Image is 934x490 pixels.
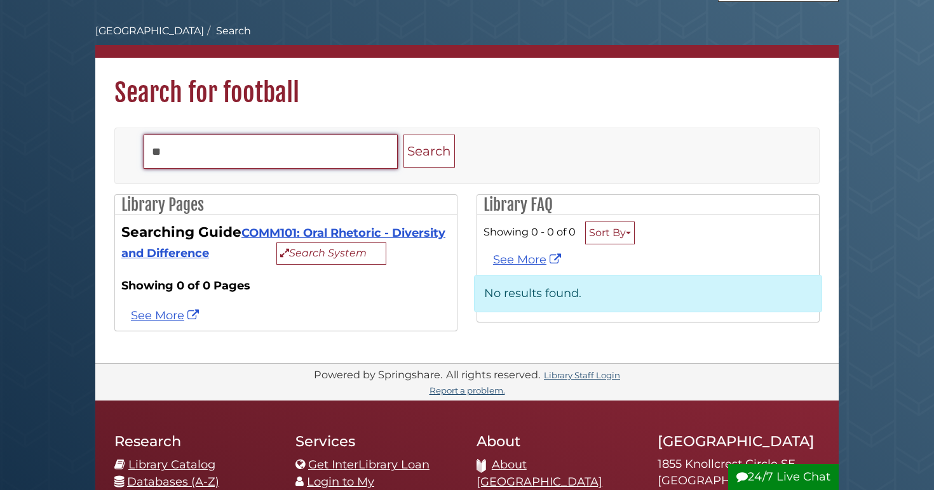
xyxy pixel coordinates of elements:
[403,135,455,168] button: Search
[121,226,445,260] a: COMM101: Oral Rhetoric - Diversity and Difference
[127,475,219,489] a: Databases (A-Z)
[276,242,386,265] button: Search System
[477,432,639,450] h2: About
[312,368,444,381] div: Powered by Springshare.
[474,275,822,312] p: No results found.
[430,385,505,395] a: Report a problem.
[308,458,430,472] a: Get InterLibrary Loan
[115,195,457,215] h2: Library Pages
[128,458,215,472] a: Library Catalog
[131,308,202,322] a: See more football results
[295,432,457,450] h2: Services
[95,23,839,58] nav: breadcrumb
[493,253,564,267] a: See More
[95,58,839,109] h1: Search for football
[95,25,204,37] a: [GEOGRAPHIC_DATA]
[204,23,251,39] li: Search
[121,277,450,295] strong: Showing 0 of 0 Pages
[121,222,450,265] div: Searching Guide
[114,432,276,450] h2: Research
[484,225,576,238] span: Showing 0 - 0 of 0
[544,370,620,380] a: Library Staff Login
[658,432,820,450] h2: [GEOGRAPHIC_DATA]
[444,368,542,381] div: All rights reserved.
[728,464,839,490] button: 24/7 Live Chat
[477,195,819,215] h2: Library FAQ
[585,222,635,244] button: Sort By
